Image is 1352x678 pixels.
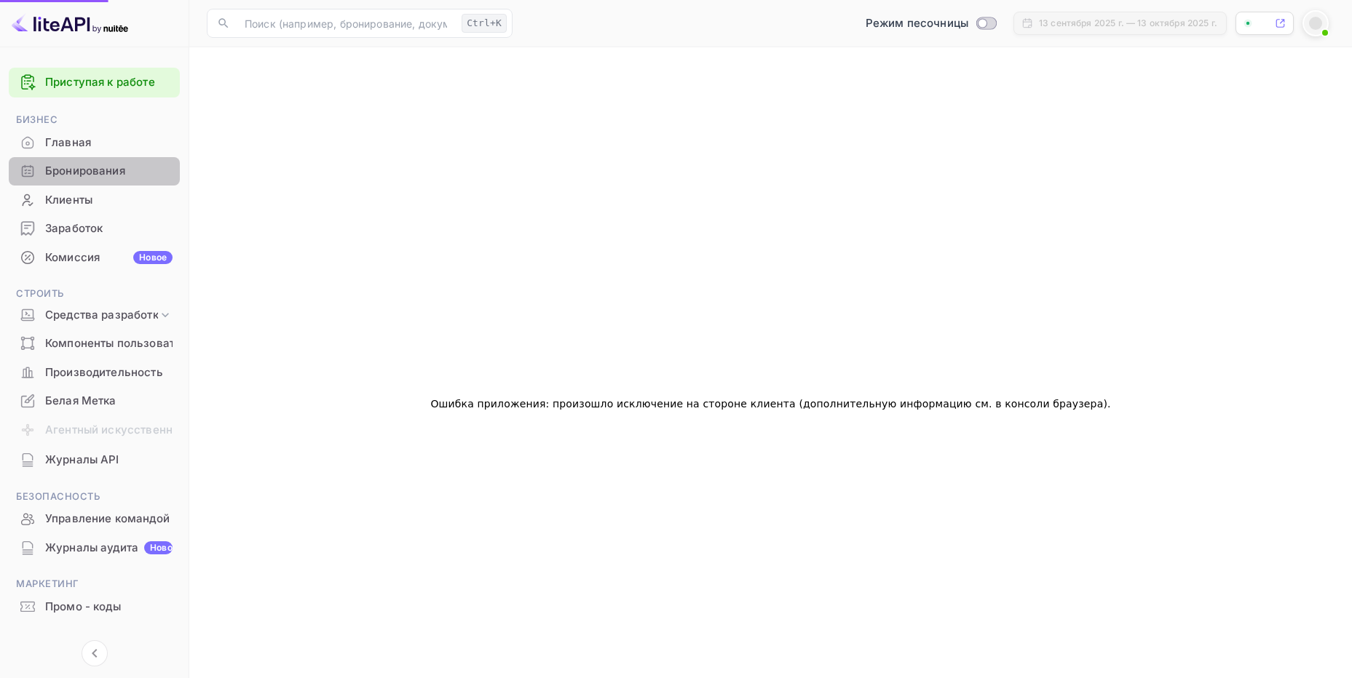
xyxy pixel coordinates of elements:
[45,452,119,468] ya-tr-span: Журналы API
[45,364,163,381] ya-tr-span: Производительность
[860,15,1002,32] div: Переключиться в производственный режим
[82,640,108,666] button: Свернуть навигацию
[9,129,180,156] a: Главная
[45,511,170,527] ya-tr-span: Управление командой
[9,186,180,213] a: Клиенты
[9,186,180,215] div: Клиенты
[9,68,180,97] div: Приступая к работе
[9,505,180,532] a: Управление командой
[9,534,180,561] a: Журналы аудитаНовое
[9,244,180,272] div: КомиссияНовое
[45,540,138,557] ya-tr-span: Журналы аудита
[236,9,456,38] input: Поиск (например, бронирование, документация)
[9,215,180,243] div: Заработок
[9,534,180,562] div: Журналы аудитаНовое
[9,330,180,358] div: Компоненты пользовательского интерфейса
[9,129,180,157] div: Главная
[430,398,1107,410] ya-tr-span: Ошибка приложения: произошло исключение на стороне клиента (дополнительную информацию см. в консо...
[9,387,180,414] a: Белая Метка
[150,542,178,553] ya-tr-span: Новое
[12,12,128,35] img: Логотип LiteAPI
[467,17,502,28] ya-tr-span: Ctrl+K
[1107,398,1111,410] ya-tr-span: .
[16,113,58,125] ya-tr-span: Бизнес
[9,215,180,242] a: Заработок
[9,359,180,386] a: Производительность
[45,220,103,237] ya-tr-span: Заработок
[9,157,180,184] a: Бронирования
[139,252,167,263] ya-tr-span: Новое
[45,135,91,151] ya-tr-span: Главная
[9,244,180,271] a: КомиссияНовое
[45,307,165,324] ya-tr-span: Средства разработки
[9,505,180,533] div: Управление командой
[45,599,121,615] ya-tr-span: Промо - коды
[45,74,173,91] a: Приступая к работе
[866,16,968,30] ya-tr-span: Режим песочницы
[45,192,92,209] ya-tr-span: Клиенты
[9,157,180,186] div: Бронирования
[9,593,180,621] div: Промо - коды
[45,75,155,89] ya-tr-span: Приступая к работе
[45,393,116,410] ya-tr-span: Белая Метка
[9,359,180,387] div: Производительность
[9,593,180,620] a: Промо - коды
[9,446,180,473] a: Журналы API
[45,250,100,266] ya-tr-span: Комиссия
[9,387,180,415] div: Белая Метка
[16,287,64,299] ya-tr-span: Строить
[9,446,180,474] div: Журналы API
[1039,17,1217,28] ya-tr-span: 13 сентября 2025 г. — 13 октября 2025 г.
[9,303,180,328] div: Средства разработки
[16,490,100,502] ya-tr-span: Безопасность
[16,578,79,589] ya-tr-span: Маркетинг
[45,163,125,180] ya-tr-span: Бронирования
[45,335,296,352] ya-tr-span: Компоненты пользовательского интерфейса
[9,330,180,356] a: Компоненты пользовательского интерфейса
